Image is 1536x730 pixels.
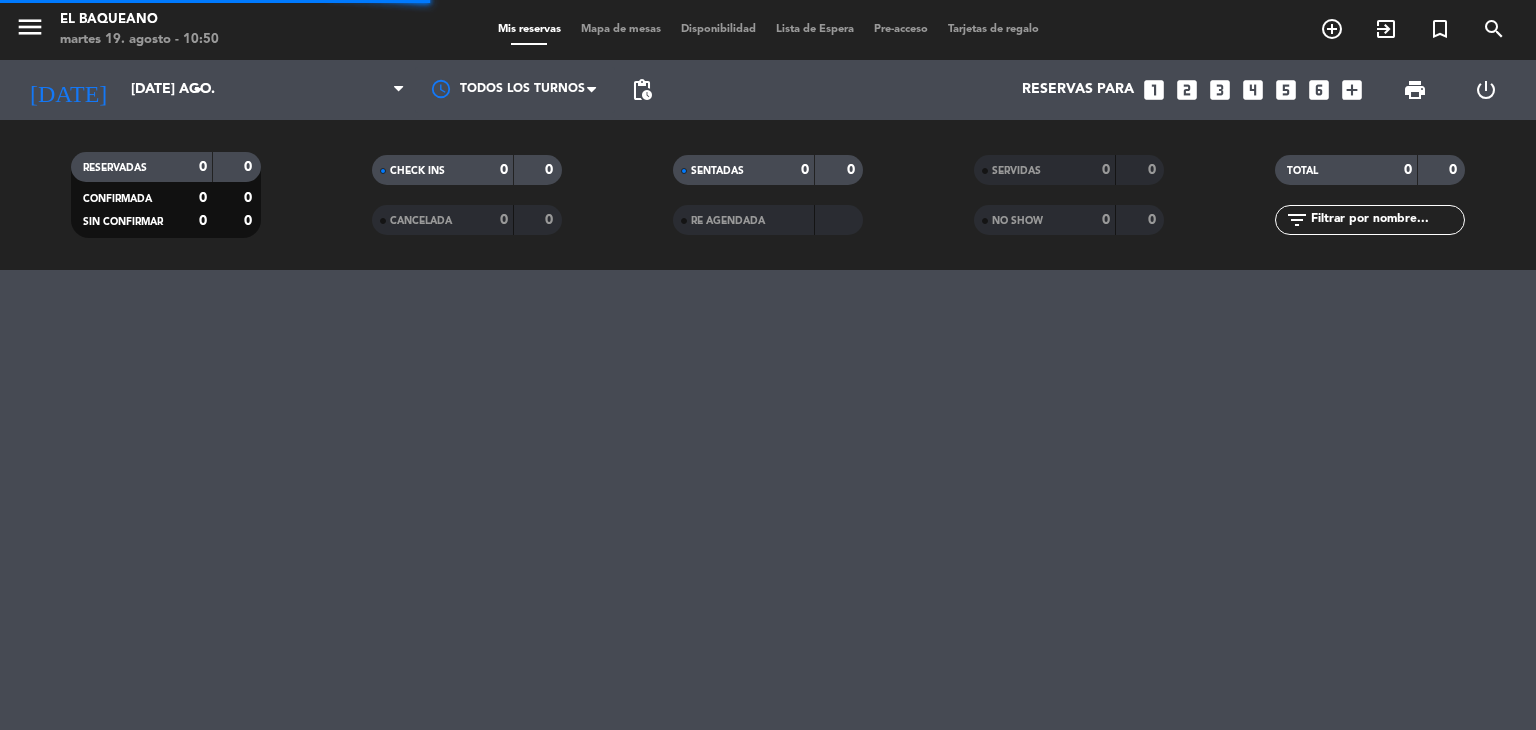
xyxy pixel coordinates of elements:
button: menu [15,12,45,49]
span: Mis reservas [488,24,571,35]
strong: 0 [199,160,207,174]
span: CHECK INS [390,166,445,176]
strong: 0 [1148,163,1160,177]
div: martes 19. agosto - 10:50 [60,30,219,50]
input: Filtrar por nombre... [1309,209,1464,231]
i: menu [15,12,45,42]
span: SIN CONFIRMAR [83,217,163,227]
i: looks_3 [1207,77,1233,103]
i: add_box [1339,77,1365,103]
strong: 0 [1102,213,1110,227]
strong: 0 [244,191,256,205]
span: TOTAL [1287,166,1318,176]
span: Reservas para [1022,82,1134,98]
i: arrow_drop_down [186,78,210,102]
strong: 0 [500,163,508,177]
strong: 0 [199,214,207,228]
strong: 0 [801,163,809,177]
i: looks_one [1141,77,1167,103]
i: search [1482,17,1506,41]
strong: 0 [545,213,557,227]
i: add_circle_outline [1320,17,1344,41]
strong: 0 [1404,163,1412,177]
span: CONFIRMADA [83,194,152,204]
strong: 0 [244,160,256,174]
strong: 0 [847,163,859,177]
strong: 0 [244,214,256,228]
span: CANCELADA [390,216,452,226]
i: turned_in_not [1428,17,1452,41]
i: exit_to_app [1374,17,1398,41]
span: RESERVADAS [83,163,147,173]
i: looks_4 [1240,77,1266,103]
span: Lista de Espera [766,24,864,35]
strong: 0 [1449,163,1461,177]
span: SENTADAS [691,166,744,176]
span: pending_actions [630,78,654,102]
div: LOG OUT [1450,60,1521,120]
strong: 0 [545,163,557,177]
strong: 0 [1102,163,1110,177]
div: El Baqueano [60,10,219,30]
i: power_settings_new [1474,78,1498,102]
span: RE AGENDADA [691,216,765,226]
i: looks_6 [1306,77,1332,103]
strong: 0 [500,213,508,227]
span: print [1403,78,1427,102]
span: Mapa de mesas [571,24,671,35]
span: Disponibilidad [671,24,766,35]
i: looks_two [1174,77,1200,103]
span: NO SHOW [992,216,1043,226]
span: SERVIDAS [992,166,1041,176]
strong: 0 [1148,213,1160,227]
i: looks_5 [1273,77,1299,103]
i: [DATE] [15,68,121,112]
span: Tarjetas de regalo [938,24,1049,35]
i: filter_list [1285,208,1309,232]
span: Pre-acceso [864,24,938,35]
strong: 0 [199,191,207,205]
